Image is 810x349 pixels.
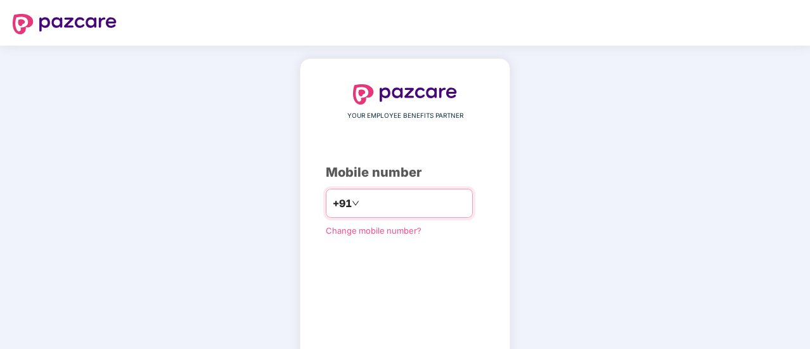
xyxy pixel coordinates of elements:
span: YOUR EMPLOYEE BENEFITS PARTNER [347,111,463,121]
img: logo [13,14,117,34]
span: down [352,200,359,207]
span: +91 [333,196,352,212]
a: Change mobile number? [326,225,421,236]
div: Mobile number [326,163,484,182]
img: logo [353,84,457,105]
